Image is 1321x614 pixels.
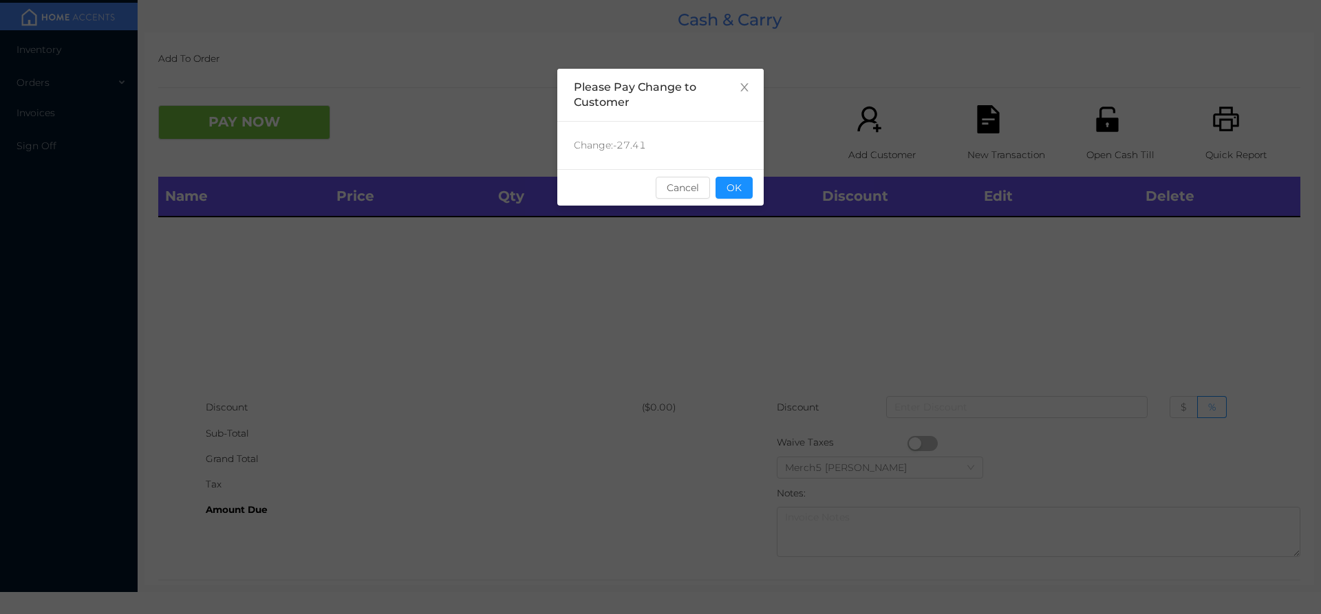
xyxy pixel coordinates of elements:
button: Close [725,69,764,107]
button: OK [716,177,753,199]
i: icon: close [739,82,750,93]
button: Cancel [656,177,710,199]
div: Change: -27.41 [557,122,764,169]
div: Please Pay Change to Customer [574,80,747,110]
